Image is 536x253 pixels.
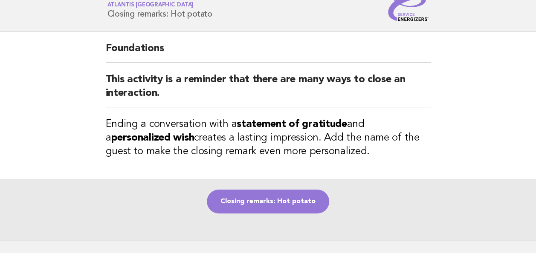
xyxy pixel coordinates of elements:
[106,73,431,107] h2: This activity is a reminder that there are many ways to close an interaction.
[107,3,194,8] span: Atlantis [GEOGRAPHIC_DATA]
[106,118,431,158] h3: Ending a conversation with a and a creates a lasting impression. Add the name of the guest to mak...
[111,133,194,143] strong: personalized wish
[106,42,431,63] h2: Foundations
[237,119,347,129] strong: statement of gratitude
[207,190,329,213] a: Closing remarks: Hot potato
